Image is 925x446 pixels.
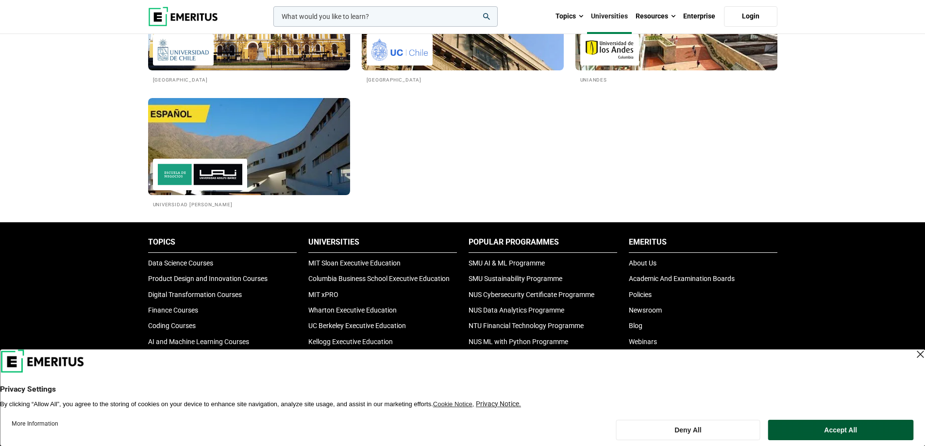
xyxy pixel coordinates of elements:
[371,39,428,61] img: Pontificia Universidad Católica de Chile
[153,200,345,208] h2: Universidad [PERSON_NAME]
[148,322,196,330] a: Coding Courses
[469,259,545,267] a: SMU AI & ML Programme
[469,275,562,282] a: SMU Sustainability Programme
[469,291,594,298] a: NUS Cybersecurity Certificate Programme
[629,322,642,330] a: Blog
[580,75,773,83] h2: Uniandes
[469,322,584,330] a: NTU Financial Technology Programme
[629,306,662,314] a: Newsroom
[629,338,657,346] a: Webinars
[148,338,249,346] a: AI and Machine Learning Courses
[308,322,406,330] a: UC Berkeley Executive Education
[158,39,209,61] img: Universidad de Chile
[308,306,397,314] a: Wharton Executive Education
[148,98,350,195] img: Universities We Work With
[148,259,213,267] a: Data Science Courses
[469,338,568,346] a: NUS ML with Python Programme
[724,6,777,27] a: Login
[148,98,350,208] a: Universities We Work With Universidad Adolfo Ibáñez Universidad [PERSON_NAME]
[148,275,268,282] a: Product Design and Innovation Courses
[629,259,656,267] a: About Us
[308,259,401,267] a: MIT Sloan Executive Education
[148,306,198,314] a: Finance Courses
[629,291,652,298] a: Policies
[148,291,242,298] a: Digital Transformation Courses
[367,75,559,83] h2: [GEOGRAPHIC_DATA]
[153,75,345,83] h2: [GEOGRAPHIC_DATA]
[629,275,735,282] a: Academic And Examination Boards
[158,164,242,185] img: Universidad Adolfo Ibáñez
[469,306,564,314] a: NUS Data Analytics Programme
[273,6,498,27] input: woocommerce-product-search-field-0
[308,338,393,346] a: Kellogg Executive Education
[585,39,634,61] img: Uniandes
[308,275,450,282] a: Columbia Business School Executive Education
[308,291,338,298] a: MIT xPRO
